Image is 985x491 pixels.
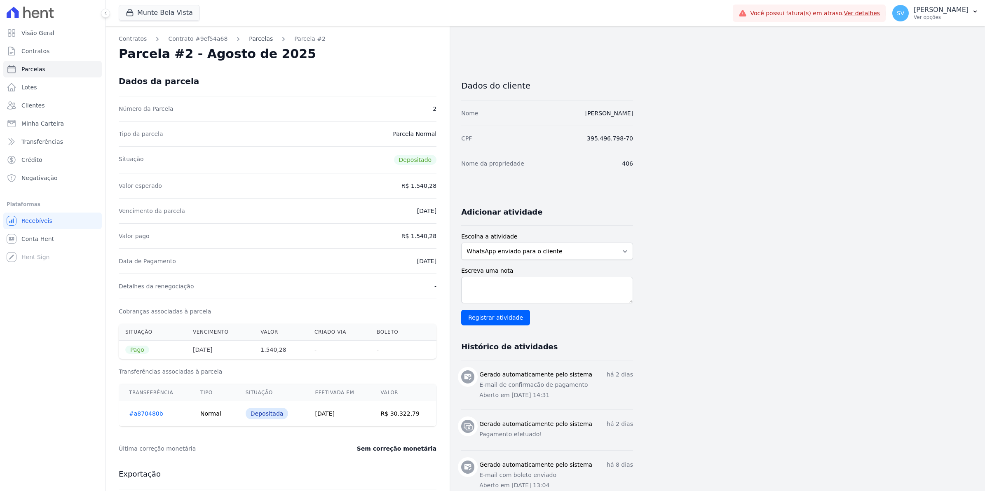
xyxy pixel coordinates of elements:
span: Pago [125,346,149,354]
input: Registrar atividade [461,310,530,325]
th: Tipo [190,384,236,401]
p: [PERSON_NAME] [914,6,969,14]
button: Munte Bela Vista [119,5,200,21]
th: Situação [236,384,305,401]
span: Minha Carteira [21,119,64,128]
dd: 395.496.798-70 [587,134,633,143]
span: Transferências [21,138,63,146]
th: Transferência [119,384,190,401]
button: SV [PERSON_NAME] Ver opções [886,2,985,25]
div: Dados da parcela [119,76,199,86]
dt: Data de Pagamento [119,257,176,265]
p: há 2 dias [607,370,633,379]
div: Plataformas [7,199,98,209]
dt: Detalhes da renegociação [119,282,194,290]
dt: Nome da propriedade [461,159,524,168]
a: Visão Geral [3,25,102,41]
a: Minha Carteira [3,115,102,132]
dd: [DATE] [417,207,436,215]
dt: CPF [461,134,472,143]
dd: Sem correção monetária [357,444,436,453]
dt: Última correção monetária [119,444,307,453]
span: Negativação [21,174,58,182]
h3: Histórico de atividades [461,342,558,352]
a: Parcelas [3,61,102,77]
h3: Adicionar atividade [461,207,542,217]
span: Visão Geral [21,29,54,37]
dt: Valor esperado [119,182,162,190]
a: Lotes [3,79,102,96]
dt: Vencimento da parcela [119,207,185,215]
p: Pagamento efetuado! [479,430,633,439]
span: Contratos [21,47,49,55]
th: - [308,341,370,359]
dd: Parcela Normal [393,130,436,138]
span: Clientes [21,101,45,110]
a: Parcela #2 [294,35,326,43]
dd: 2 [433,105,436,113]
a: #a870480b [129,410,163,417]
dd: R$ 1.540,28 [401,232,436,240]
span: Conta Hent [21,235,54,243]
dt: Número da Parcela [119,105,174,113]
span: Crédito [21,156,42,164]
label: Escolha a atividade [461,232,633,241]
dt: Tipo da parcela [119,130,163,138]
a: Negativação [3,170,102,186]
label: Escreva uma nota [461,267,633,275]
span: Você possui fatura(s) em atraso. [750,9,880,18]
th: Criado via [308,324,370,341]
h3: Exportação [119,469,436,479]
p: Aberto em [DATE] 13:04 [479,481,633,490]
p: E-mail com boleto enviado [479,471,633,479]
a: Contratos [119,35,147,43]
th: Vencimento [186,324,254,341]
h2: Parcela #2 - Agosto de 2025 [119,47,316,61]
span: SV [897,10,904,16]
p: Ver opções [914,14,969,21]
th: Valor [371,384,436,401]
span: Depositado [394,155,437,165]
span: Recebíveis [21,217,52,225]
dt: Valor pago [119,232,150,240]
a: Transferências [3,133,102,150]
nav: Breadcrumb [119,35,436,43]
h3: Gerado automaticamente pelo sistema [479,420,592,428]
span: Lotes [21,83,37,91]
td: [DATE] [305,401,371,426]
a: Parcelas [249,35,273,43]
dd: R$ 1.540,28 [401,182,436,190]
a: Ver detalhes [844,10,880,16]
dt: Situação [119,155,144,165]
p: Aberto em [DATE] 14:31 [479,391,633,400]
th: [DATE] [186,341,254,359]
a: Contrato #9ef54a68 [168,35,227,43]
dd: 406 [622,159,633,168]
p: E-mail de confirmacão de pagamento [479,381,633,389]
td: R$ 30.322,79 [371,401,436,426]
a: Crédito [3,152,102,168]
span: Parcelas [21,65,45,73]
dt: Cobranças associadas à parcela [119,307,211,316]
td: Normal [190,401,236,426]
a: Clientes [3,97,102,114]
th: Situação [119,324,186,341]
h3: Gerado automaticamente pelo sistema [479,461,592,469]
th: Efetivada em [305,384,371,401]
th: Boleto [370,324,418,341]
th: - [370,341,418,359]
dt: Nome [461,109,478,117]
p: há 2 dias [607,420,633,428]
p: há 8 dias [607,461,633,469]
div: Depositada [246,408,288,419]
a: [PERSON_NAME] [585,110,633,117]
th: 1.540,28 [254,341,308,359]
dd: [DATE] [417,257,436,265]
h3: Transferências associadas à parcela [119,367,436,376]
th: Valor [254,324,308,341]
h3: Gerado automaticamente pelo sistema [479,370,592,379]
a: Conta Hent [3,231,102,247]
h3: Dados do cliente [461,81,633,91]
dd: - [434,282,436,290]
a: Recebíveis [3,213,102,229]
